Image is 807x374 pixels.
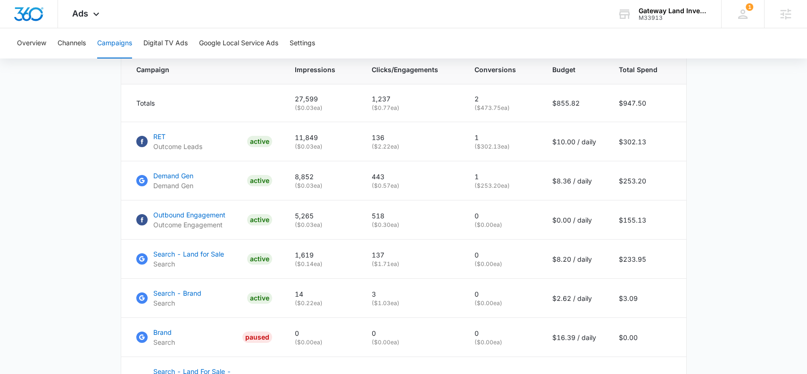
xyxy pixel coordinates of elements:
[474,142,530,151] p: ( $302.13 ea)
[97,28,132,58] button: Campaigns
[295,182,349,190] p: ( $0.03 ea)
[295,172,349,182] p: 8,852
[474,221,530,229] p: ( $0.00 ea)
[607,318,686,357] td: $0.00
[136,292,148,304] img: Google Ads
[295,250,349,260] p: 1,619
[295,104,349,112] p: ( $0.03 ea)
[136,175,148,186] img: Google Ads
[247,253,272,265] div: ACTIVE
[474,211,530,221] p: 0
[136,214,148,225] img: Facebook
[746,3,753,11] div: notifications count
[474,328,530,338] p: 0
[199,28,278,58] button: Google Local Service Ads
[295,289,349,299] p: 14
[153,181,193,191] p: Demand Gen
[136,332,148,343] img: Google Ads
[474,299,530,308] p: ( $0.00 ea)
[17,28,46,58] button: Overview
[153,337,175,347] p: Search
[474,94,530,104] p: 2
[247,214,272,225] div: ACTIVE
[295,65,335,75] span: Impressions
[474,133,530,142] p: 1
[153,220,225,230] p: Outcome Engagement
[295,211,349,221] p: 5,265
[552,215,596,225] p: $0.00 / daily
[474,172,530,182] p: 1
[136,253,148,265] img: Google Ads
[474,260,530,268] p: ( $0.00 ea)
[295,142,349,151] p: ( $0.03 ea)
[474,289,530,299] p: 0
[72,8,88,18] span: Ads
[153,298,201,308] p: Search
[153,171,193,181] p: Demand Gen
[136,288,272,308] a: Google AdsSearch - BrandSearchACTIVE
[372,289,452,299] p: 3
[372,328,452,338] p: 0
[372,133,452,142] p: 136
[372,260,452,268] p: ( $1.71 ea)
[607,200,686,240] td: $155.13
[136,136,148,147] img: Facebook
[295,94,349,104] p: 27,599
[136,132,272,151] a: FacebookRETOutcome LeadsACTIVE
[58,28,86,58] button: Channels
[295,221,349,229] p: ( $0.03 ea)
[619,65,657,75] span: Total Spend
[607,161,686,200] td: $253.20
[746,3,753,11] span: 1
[607,84,686,122] td: $947.50
[247,175,272,186] div: ACTIVE
[136,249,272,269] a: Google AdsSearch - Land for SaleSearchACTIVE
[372,221,452,229] p: ( $0.30 ea)
[372,94,452,104] p: 1,237
[247,292,272,304] div: ACTIVE
[153,141,202,151] p: Outcome Leads
[136,65,258,75] span: Campaign
[474,338,530,347] p: ( $0.00 ea)
[136,171,272,191] a: Google AdsDemand GenDemand GenACTIVE
[372,182,452,190] p: ( $0.57 ea)
[372,65,438,75] span: Clicks/Engagements
[372,338,452,347] p: ( $0.00 ea)
[372,299,452,308] p: ( $1.03 ea)
[295,299,349,308] p: ( $0.22 ea)
[372,172,452,182] p: 443
[136,98,272,108] div: Totals
[295,260,349,268] p: ( $0.14 ea)
[552,293,596,303] p: $2.62 / daily
[153,259,224,269] p: Search
[136,327,272,347] a: Google AdsBrandSearchPAUSED
[607,122,686,161] td: $302.13
[153,249,224,259] p: Search - Land for Sale
[153,210,225,220] p: Outbound Engagement
[372,211,452,221] p: 518
[153,327,175,337] p: Brand
[552,65,582,75] span: Budget
[474,250,530,260] p: 0
[552,254,596,264] p: $8.20 / daily
[153,288,201,298] p: Search - Brand
[552,98,596,108] p: $855.82
[474,65,516,75] span: Conversions
[552,137,596,147] p: $10.00 / daily
[295,133,349,142] p: 11,849
[552,332,596,342] p: $16.39 / daily
[295,328,349,338] p: 0
[474,104,530,112] p: ( $473.75 ea)
[474,182,530,190] p: ( $253.20 ea)
[639,15,707,21] div: account id
[295,338,349,347] p: ( $0.00 ea)
[552,176,596,186] p: $8.36 / daily
[143,28,188,58] button: Digital TV Ads
[372,250,452,260] p: 137
[639,7,707,15] div: account name
[153,132,202,141] p: RET
[607,279,686,318] td: $3.09
[136,210,272,230] a: FacebookOutbound EngagementOutcome EngagementACTIVE
[372,104,452,112] p: ( $0.77 ea)
[242,332,272,343] div: PAUSED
